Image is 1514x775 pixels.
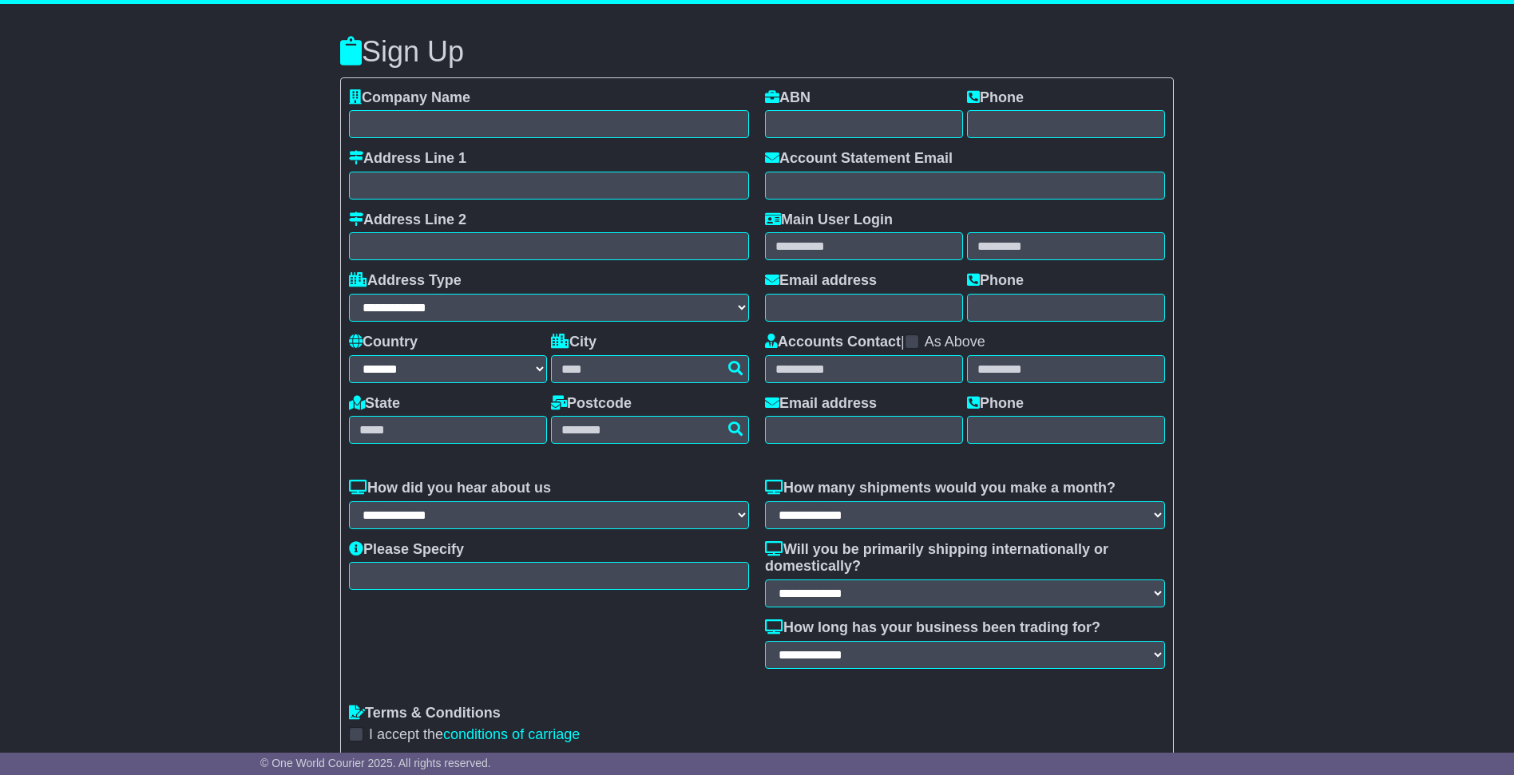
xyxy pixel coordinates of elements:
label: City [551,334,596,351]
label: How did you hear about us [349,480,551,497]
label: Email address [765,272,877,290]
label: Phone [967,272,1024,290]
label: Accounts Contact [765,334,901,351]
label: How many shipments would you make a month? [765,480,1116,497]
a: conditions of carriage [443,726,580,742]
label: Phone [967,395,1024,413]
label: Will you be primarily shipping internationally or domestically? [765,541,1165,575]
label: State [349,395,400,413]
label: ABN [765,89,811,107]
label: Address Type [349,272,462,290]
label: Address Line 1 [349,150,466,168]
label: Country [349,334,418,351]
label: Main User Login [765,212,893,229]
label: Account Statement Email [765,150,953,168]
label: I accept the [369,726,580,744]
label: Company Name [349,89,470,107]
label: Postcode [551,395,632,413]
label: How long has your business been trading for? [765,619,1100,637]
span: © One World Courier 2025. All rights reserved. [260,757,491,769]
label: Email address [765,395,877,413]
label: Please Specify [349,541,464,559]
label: As Above [925,334,985,351]
div: | [765,334,1165,355]
label: Address Line 2 [349,212,466,229]
h3: Sign Up [340,36,1174,68]
label: Phone [967,89,1024,107]
label: Terms & Conditions [349,705,501,722]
